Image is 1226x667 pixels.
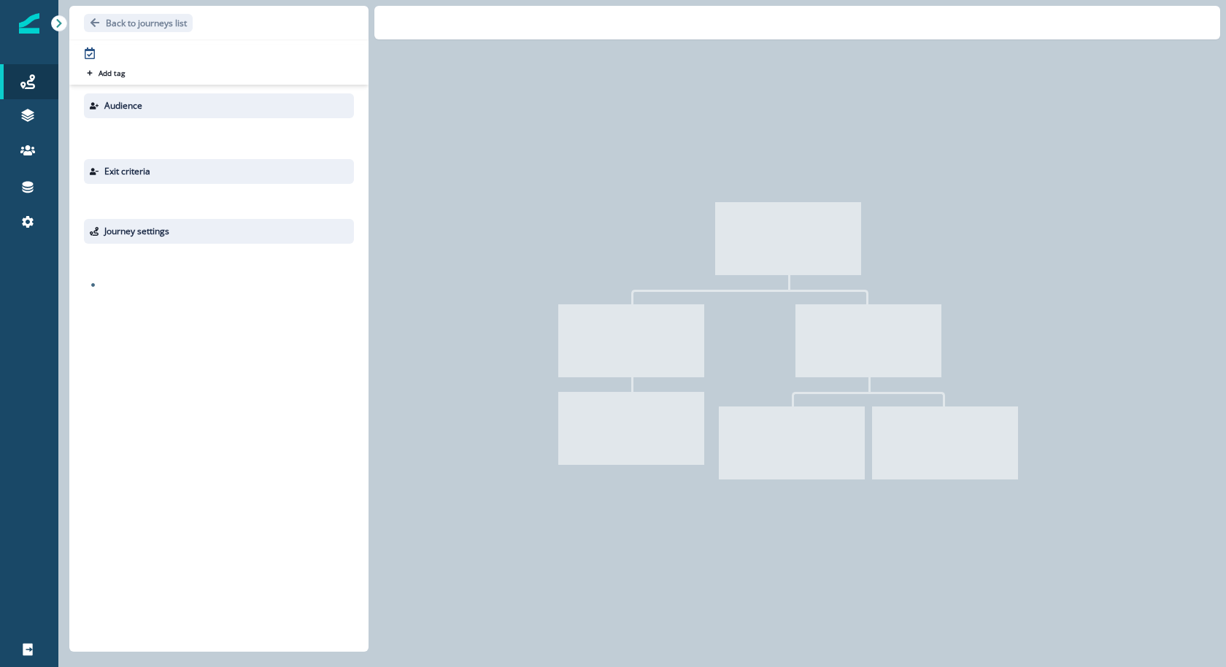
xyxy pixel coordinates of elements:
[104,225,169,238] p: Journey settings
[106,17,187,29] p: Back to journeys list
[99,69,125,77] p: Add tag
[104,99,142,112] p: Audience
[84,67,128,79] button: Add tag
[19,13,39,34] img: Inflection
[104,165,150,178] p: Exit criteria
[84,14,193,32] button: Go back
